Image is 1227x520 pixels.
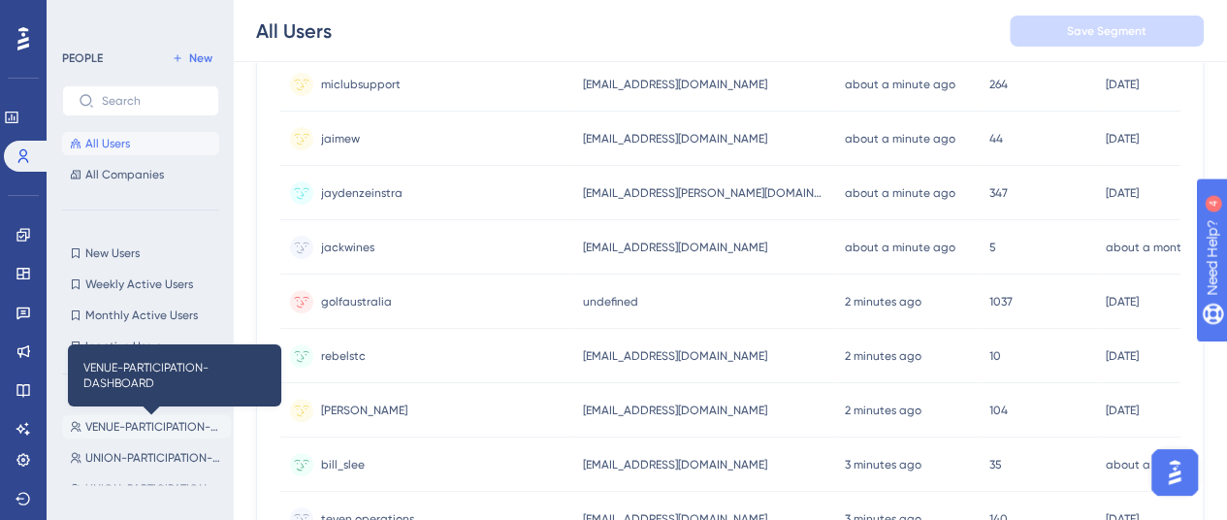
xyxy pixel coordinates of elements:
time: 3 minutes ago [845,458,921,471]
span: All Users [85,136,130,151]
span: bill_slee [321,457,365,472]
span: [PERSON_NAME] [321,403,407,418]
time: about a month ago [1106,241,1213,254]
button: Monthly Active Users [62,304,219,327]
button: Save Segment [1010,16,1204,47]
span: Weekly Active Users [85,276,193,292]
button: Weekly Active Users [62,273,219,296]
time: about a minute ago [845,186,955,200]
button: VENUE-PARTICIPATION-DASHBOARD [62,415,231,439]
span: New Users [85,245,140,261]
time: about a minute ago [845,241,955,254]
time: 2 minutes ago [845,349,921,363]
span: All Companies [85,167,164,182]
div: 4 [135,10,141,25]
button: UNION-PARTICIPATION-REPORTS AREA [62,446,231,470]
span: UNION-PARTICIPATION-DASHBOARD [85,481,223,497]
time: [DATE] [1106,349,1139,363]
span: miclubsupport [321,77,401,92]
button: Inactive Users [62,335,219,358]
span: 5 [989,240,996,255]
span: Monthly Active Users [85,308,198,323]
span: [EMAIL_ADDRESS][PERSON_NAME][DOMAIN_NAME] [583,185,825,201]
span: 10 [989,348,1001,364]
span: 347 [989,185,1008,201]
time: [DATE] [1106,186,1139,200]
time: [DATE] [1106,295,1139,309]
span: 35 [989,457,1002,472]
time: about a minute ago [845,78,955,91]
span: [EMAIL_ADDRESS][DOMAIN_NAME] [583,457,767,472]
span: [EMAIL_ADDRESS][DOMAIN_NAME] [583,77,767,92]
time: [DATE] [1106,132,1139,146]
button: UNION-PARTICIPATION-DASHBOARD [62,477,231,501]
span: [EMAIL_ADDRESS][DOMAIN_NAME] [583,240,767,255]
time: [DATE] [1106,78,1139,91]
span: 44 [989,131,1003,146]
span: 104 [989,403,1008,418]
div: PEOPLE [62,50,103,66]
input: Search [102,94,203,108]
button: All Users [62,132,219,155]
span: [EMAIL_ADDRESS][DOMAIN_NAME] [583,348,767,364]
span: [EMAIL_ADDRESS][DOMAIN_NAME] [583,131,767,146]
span: jackwines [321,240,374,255]
time: 2 minutes ago [845,404,921,417]
span: golfaustralia [321,294,392,309]
span: VENUE-PARTICIPATION-DASHBOARD [85,419,223,435]
span: 264 [989,77,1008,92]
button: MiClub clubs [62,384,231,407]
span: [EMAIL_ADDRESS][DOMAIN_NAME] [583,403,767,418]
span: UNION-PARTICIPATION-REPORTS AREA [85,450,223,466]
span: Save Segment [1067,23,1146,39]
span: New [189,50,212,66]
span: jaydenzeinstra [321,185,403,201]
span: undefined [583,294,638,309]
span: Need Help? [46,5,121,28]
time: about a month ago [1106,458,1213,471]
div: All Users [256,17,332,45]
span: 1037 [989,294,1013,309]
button: New [165,47,219,70]
button: New Users [62,242,219,265]
time: [DATE] [1106,404,1139,417]
button: All Companies [62,163,219,186]
span: jaimew [321,131,360,146]
time: 2 minutes ago [845,295,921,309]
iframe: UserGuiding AI Assistant Launcher [1146,443,1204,502]
span: rebelstc [321,348,366,364]
span: Inactive Users [85,339,161,354]
time: about a minute ago [845,132,955,146]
